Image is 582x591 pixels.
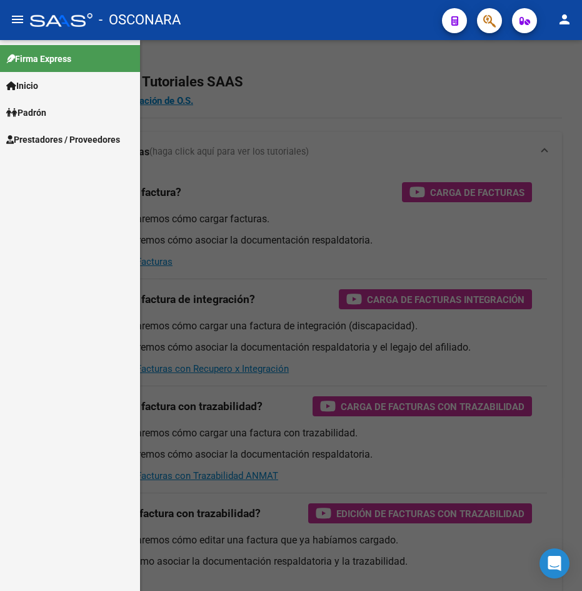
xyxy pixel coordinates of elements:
[6,106,46,120] span: Padrón
[557,12,572,27] mat-icon: person
[539,548,569,578] div: Open Intercom Messenger
[6,133,120,146] span: Prestadores / Proveedores
[6,79,38,93] span: Inicio
[6,52,71,66] span: Firma Express
[99,6,181,34] span: - OSCONARA
[10,12,25,27] mat-icon: menu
